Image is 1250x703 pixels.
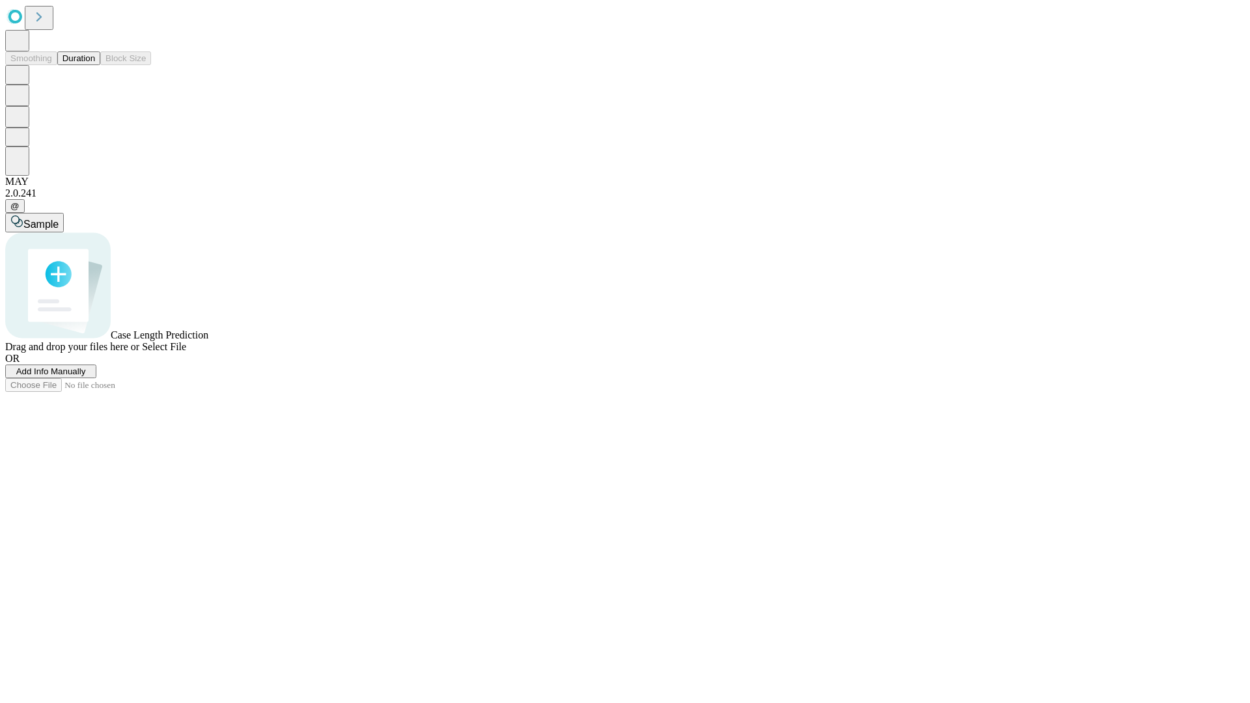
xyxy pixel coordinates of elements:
[5,176,1245,187] div: MAY
[5,199,25,213] button: @
[5,51,57,65] button: Smoothing
[5,353,20,364] span: OR
[5,187,1245,199] div: 2.0.241
[16,366,86,376] span: Add Info Manually
[57,51,100,65] button: Duration
[111,329,208,340] span: Case Length Prediction
[10,201,20,211] span: @
[100,51,151,65] button: Block Size
[23,219,59,230] span: Sample
[5,365,96,378] button: Add Info Manually
[5,213,64,232] button: Sample
[5,341,139,352] span: Drag and drop your files here or
[142,341,186,352] span: Select File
